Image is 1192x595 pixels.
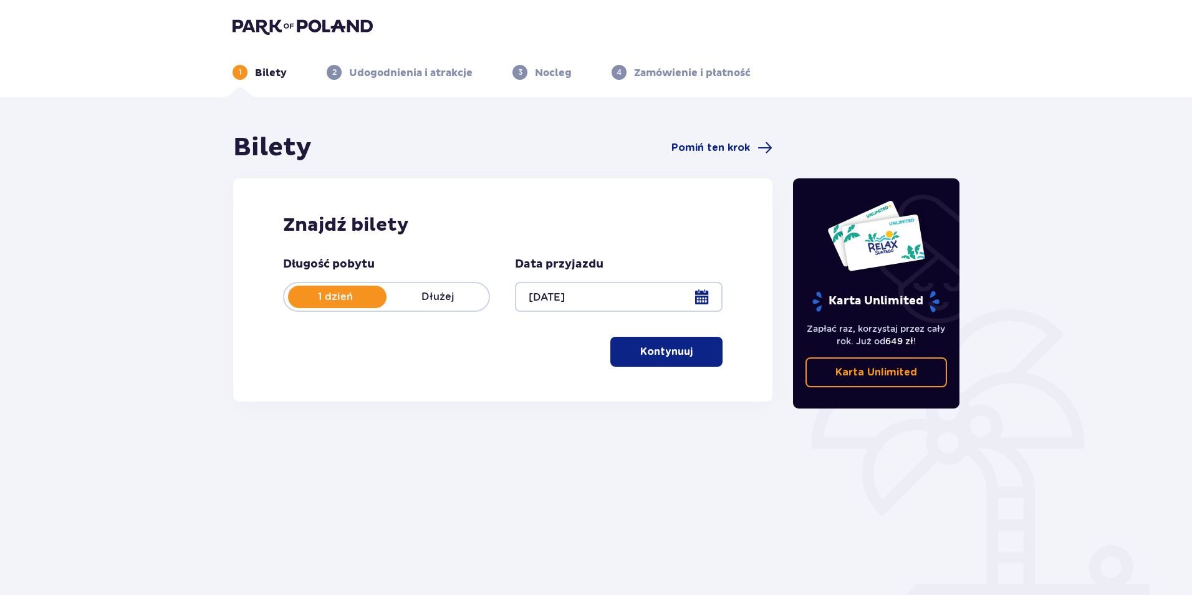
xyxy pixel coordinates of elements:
button: Kontynuuj [610,337,723,367]
p: 1 dzień [284,290,387,304]
h2: Znajdź bilety [283,213,723,237]
h1: Bilety [233,132,312,163]
p: Karta Unlimited [811,291,941,312]
a: Pomiń ten krok [671,140,772,155]
span: 649 zł [885,336,913,346]
div: 1Bilety [233,65,287,80]
p: Zamówienie i płatność [634,66,751,80]
p: Zapłać raz, korzystaj przez cały rok. Już od ! [805,322,948,347]
p: Dłużej [387,290,489,304]
p: 4 [617,67,622,78]
p: Bilety [255,66,287,80]
p: 1 [239,67,242,78]
p: Kontynuuj [640,345,693,359]
p: Data przyjazdu [515,257,603,272]
div: 2Udogodnienia i atrakcje [327,65,473,80]
p: Karta Unlimited [835,365,917,379]
p: Długość pobytu [283,257,375,272]
a: Karta Unlimited [805,357,948,387]
div: 4Zamówienie i płatność [612,65,751,80]
img: Park of Poland logo [233,17,373,35]
div: 3Nocleg [512,65,572,80]
p: 3 [518,67,522,78]
p: Udogodnienia i atrakcje [349,66,473,80]
p: 2 [332,67,337,78]
span: Pomiń ten krok [671,141,750,155]
img: Dwie karty całoroczne do Suntago z napisem 'UNLIMITED RELAX', na białym tle z tropikalnymi liśćmi... [827,200,926,272]
p: Nocleg [535,66,572,80]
